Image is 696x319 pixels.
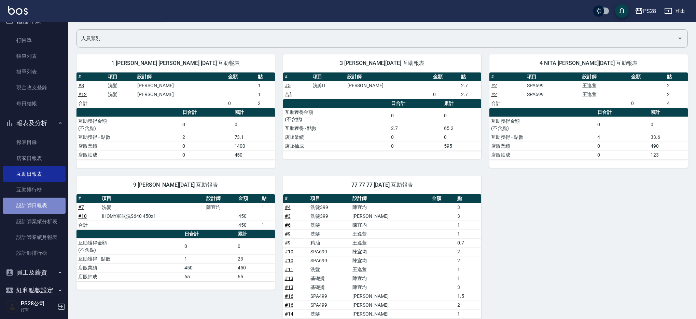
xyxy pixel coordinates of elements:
[389,142,443,150] td: 0
[3,96,66,111] a: 每日結帳
[285,293,293,299] a: #16
[285,267,293,272] a: #11
[456,247,481,256] td: 2
[183,230,236,239] th: 日合計
[283,72,311,81] th: #
[3,32,66,48] a: 打帳單
[283,133,389,142] td: 店販業績
[3,198,66,213] a: 設計師日報表
[309,194,351,203] th: 項目
[76,72,275,108] table: a dense table
[389,99,443,108] th: 日合計
[285,213,291,219] a: #3
[430,194,456,203] th: 金額
[389,133,443,142] td: 0
[351,221,430,229] td: 陳宜均
[311,81,346,90] td: 洗剪D
[665,99,688,108] td: 4
[525,90,581,99] td: SPA699
[456,274,481,283] td: 1
[309,292,351,301] td: SPA499
[489,117,596,133] td: 互助獲得金額 (不含點)
[205,194,237,203] th: 設計師
[136,72,226,81] th: 設計師
[489,150,596,159] td: 店販抽成
[442,124,481,133] td: 65.2
[183,254,236,263] td: 1
[283,124,389,133] td: 互助獲得 - 點數
[233,117,275,133] td: 0
[291,182,473,188] span: 77 77 77 [DATE] 互助報表
[136,90,226,99] td: [PERSON_NAME]
[309,203,351,212] td: 洗髮399
[649,108,688,117] th: 累計
[629,99,665,108] td: 0
[100,212,205,221] td: IHOMY單瓶洗$640 450x1
[309,309,351,318] td: 洗髮
[456,229,481,238] td: 1
[389,124,443,133] td: 2.7
[581,81,629,90] td: 王逸萱
[3,264,66,281] button: 員工及薪資
[76,230,275,281] table: a dense table
[632,4,659,18] button: PS28
[3,80,66,95] a: 現金收支登錄
[8,6,28,15] img: Logo
[351,238,430,247] td: 王逸萱
[285,231,291,237] a: #9
[456,265,481,274] td: 1
[236,272,275,281] td: 65
[459,81,482,90] td: 2.7
[181,108,233,117] th: 日合計
[285,276,293,281] a: #13
[3,134,66,150] a: 報表目錄
[76,238,183,254] td: 互助獲得金額 (不含點)
[21,300,56,307] h5: PS28公司
[283,108,389,124] td: 互助獲得金額 (不含點)
[596,117,649,133] td: 0
[3,48,66,64] a: 帳單列表
[181,150,233,159] td: 0
[491,92,497,97] a: #2
[285,83,291,88] a: #5
[233,150,275,159] td: 450
[285,204,291,210] a: #4
[3,114,66,132] button: 報表及分析
[237,212,260,221] td: 450
[76,99,106,108] td: 合計
[525,81,581,90] td: SPA699
[100,194,205,203] th: 項目
[78,213,87,219] a: #10
[489,108,688,160] table: a dense table
[183,238,236,254] td: 0
[596,150,649,159] td: 0
[183,263,236,272] td: 450
[285,249,293,254] a: #10
[489,142,596,150] td: 店販業績
[181,142,233,150] td: 0
[76,150,181,159] td: 店販抽成
[351,274,430,283] td: 陳宜均
[456,203,481,212] td: 3
[256,99,275,108] td: 2
[76,133,181,142] td: 互助獲得 - 點數
[456,292,481,301] td: 1.5
[649,142,688,150] td: 490
[456,212,481,221] td: 3
[237,221,260,229] td: 450
[78,204,84,210] a: #7
[309,274,351,283] td: 基礎燙
[674,33,685,44] button: Open
[3,64,66,80] a: 掛單列表
[351,229,430,238] td: 王逸萱
[309,212,351,221] td: 洗髮399
[665,81,688,90] td: 2
[3,166,66,182] a: 互助日報表
[491,83,497,88] a: #2
[233,133,275,142] td: 73.1
[106,90,136,99] td: 洗髮
[283,194,309,203] th: #
[80,32,674,44] input: 人員名稱
[351,309,430,318] td: [PERSON_NAME]
[236,263,275,272] td: 450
